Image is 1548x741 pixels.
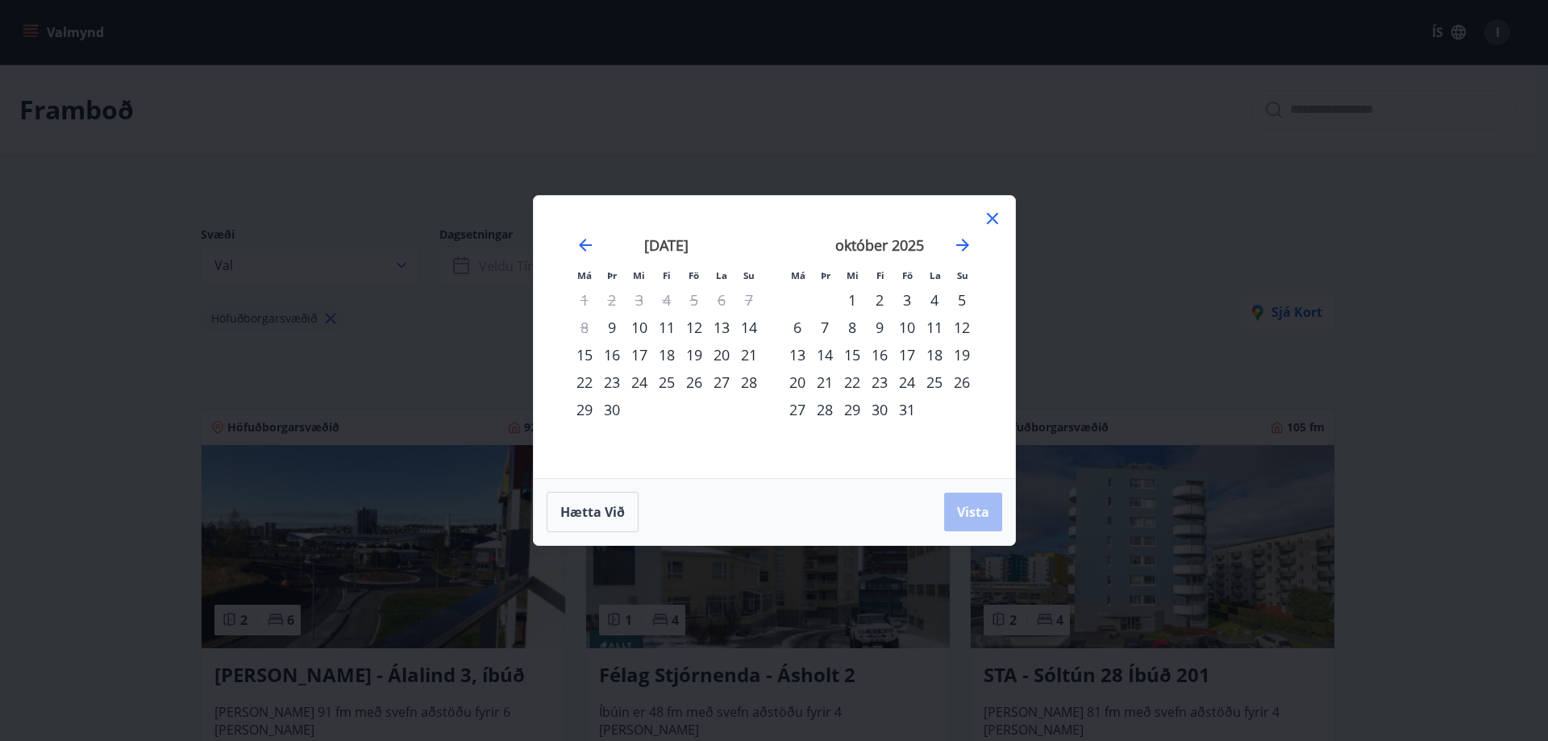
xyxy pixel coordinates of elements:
td: Choose mánudagur, 6. október 2025 as your check-in date. It’s available. [784,314,811,341]
div: 31 [893,396,921,423]
span: Hætta við [560,503,625,521]
td: Choose fimmtudagur, 18. september 2025 as your check-in date. It’s available. [653,341,680,368]
div: 19 [948,341,976,368]
div: 17 [626,341,653,368]
div: 11 [653,314,680,341]
td: Choose föstudagur, 10. október 2025 as your check-in date. It’s available. [893,314,921,341]
td: Not available. miðvikudagur, 3. september 2025 [626,286,653,314]
td: Choose miðvikudagur, 24. september 2025 as your check-in date. It’s available. [626,368,653,396]
div: 15 [838,341,866,368]
div: 16 [866,341,893,368]
td: Choose laugardagur, 13. september 2025 as your check-in date. It’s available. [708,314,735,341]
td: Choose fimmtudagur, 30. október 2025 as your check-in date. It’s available. [866,396,893,423]
td: Choose fimmtudagur, 2. október 2025 as your check-in date. It’s available. [866,286,893,314]
td: Choose miðvikudagur, 8. október 2025 as your check-in date. It’s available. [838,314,866,341]
div: 12 [680,314,708,341]
td: Choose mánudagur, 13. október 2025 as your check-in date. It’s available. [784,341,811,368]
td: Not available. mánudagur, 1. september 2025 [571,286,598,314]
td: Choose laugardagur, 20. september 2025 as your check-in date. It’s available. [708,341,735,368]
div: 14 [735,314,763,341]
div: 29 [838,396,866,423]
td: Choose þriðjudagur, 21. október 2025 as your check-in date. It’s available. [811,368,838,396]
td: Not available. fimmtudagur, 4. september 2025 [653,286,680,314]
div: 26 [948,368,976,396]
td: Not available. sunnudagur, 7. september 2025 [735,286,763,314]
div: Move backward to switch to the previous month. [576,235,595,255]
div: 30 [866,396,893,423]
div: 22 [838,368,866,396]
div: 20 [708,341,735,368]
div: 24 [626,368,653,396]
div: 9 [598,314,626,341]
small: Má [577,269,592,281]
td: Choose laugardagur, 18. október 2025 as your check-in date. It’s available. [921,341,948,368]
td: Choose laugardagur, 27. september 2025 as your check-in date. It’s available. [708,368,735,396]
div: 3 [893,286,921,314]
td: Choose miðvikudagur, 22. október 2025 as your check-in date. It’s available. [838,368,866,396]
small: La [716,269,727,281]
div: 21 [735,341,763,368]
small: Fö [689,269,699,281]
div: 13 [784,341,811,368]
div: 28 [811,396,838,423]
div: 27 [708,368,735,396]
small: Fi [663,269,671,281]
td: Choose laugardagur, 25. október 2025 as your check-in date. It’s available. [921,368,948,396]
small: Su [957,269,968,281]
td: Choose laugardagur, 11. október 2025 as your check-in date. It’s available. [921,314,948,341]
div: 6 [784,314,811,341]
div: 11 [921,314,948,341]
small: Má [791,269,805,281]
div: 10 [626,314,653,341]
td: Choose sunnudagur, 26. október 2025 as your check-in date. It’s available. [948,368,976,396]
td: Choose miðvikudagur, 10. september 2025 as your check-in date. It’s available. [626,314,653,341]
div: 2 [866,286,893,314]
td: Choose fimmtudagur, 11. september 2025 as your check-in date. It’s available. [653,314,680,341]
small: Fi [876,269,884,281]
td: Choose miðvikudagur, 29. október 2025 as your check-in date. It’s available. [838,396,866,423]
td: Choose þriðjudagur, 7. október 2025 as your check-in date. It’s available. [811,314,838,341]
div: 14 [811,341,838,368]
small: La [930,269,941,281]
td: Choose föstudagur, 26. september 2025 as your check-in date. It’s available. [680,368,708,396]
div: 23 [866,368,893,396]
td: Choose mánudagur, 27. október 2025 as your check-in date. It’s available. [784,396,811,423]
td: Choose miðvikudagur, 1. október 2025 as your check-in date. It’s available. [838,286,866,314]
div: 28 [735,368,763,396]
td: Choose mánudagur, 22. september 2025 as your check-in date. It’s available. [571,368,598,396]
td: Choose sunnudagur, 12. október 2025 as your check-in date. It’s available. [948,314,976,341]
td: Choose þriðjudagur, 30. september 2025 as your check-in date. It’s available. [598,396,626,423]
td: Choose fimmtudagur, 9. október 2025 as your check-in date. It’s available. [866,314,893,341]
div: 19 [680,341,708,368]
div: 26 [680,368,708,396]
div: 15 [571,341,598,368]
td: Choose miðvikudagur, 17. september 2025 as your check-in date. It’s available. [626,341,653,368]
div: 17 [893,341,921,368]
td: Not available. mánudagur, 8. september 2025 [571,314,598,341]
div: 16 [598,341,626,368]
td: Choose sunnudagur, 5. október 2025 as your check-in date. It’s available. [948,286,976,314]
td: Choose þriðjudagur, 9. september 2025 as your check-in date. It’s available. [598,314,626,341]
div: 21 [811,368,838,396]
td: Choose sunnudagur, 28. september 2025 as your check-in date. It’s available. [735,368,763,396]
button: Hætta við [547,492,639,532]
td: Choose þriðjudagur, 28. október 2025 as your check-in date. It’s available. [811,396,838,423]
div: Calendar [553,215,996,459]
div: 10 [893,314,921,341]
div: 9 [866,314,893,341]
small: Þr [607,269,617,281]
td: Choose föstudagur, 19. september 2025 as your check-in date. It’s available. [680,341,708,368]
div: 29 [571,396,598,423]
div: 12 [948,314,976,341]
small: Su [743,269,755,281]
div: 20 [784,368,811,396]
div: 5 [948,286,976,314]
div: 13 [708,314,735,341]
small: Fö [902,269,913,281]
td: Choose þriðjudagur, 14. október 2025 as your check-in date. It’s available. [811,341,838,368]
td: Choose föstudagur, 24. október 2025 as your check-in date. It’s available. [893,368,921,396]
small: Mi [633,269,645,281]
td: Choose föstudagur, 17. október 2025 as your check-in date. It’s available. [893,341,921,368]
td: Choose miðvikudagur, 15. október 2025 as your check-in date. It’s available. [838,341,866,368]
td: Choose sunnudagur, 21. september 2025 as your check-in date. It’s available. [735,341,763,368]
